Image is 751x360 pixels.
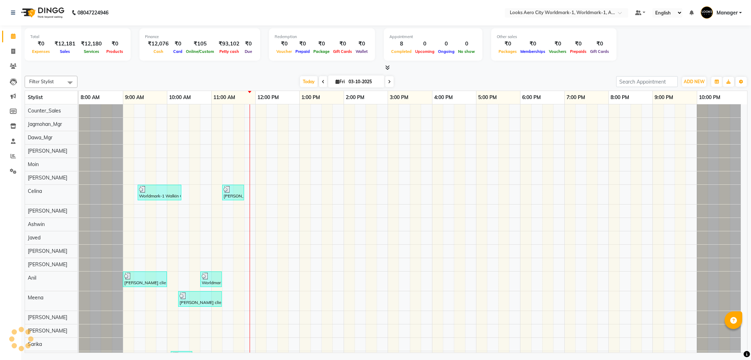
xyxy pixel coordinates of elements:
span: [PERSON_NAME] [28,261,67,268]
img: Manager [701,6,713,19]
div: ₹0 [105,40,125,48]
span: Completed [389,49,413,54]
div: Appointment [389,34,477,40]
span: [PERSON_NAME] [28,208,67,214]
a: 8:00 PM [609,92,631,103]
div: ₹12,076 [145,40,171,48]
div: ₹0 [354,40,369,48]
div: 0 [413,40,436,48]
span: Vouchers [547,49,568,54]
a: 3:00 PM [388,92,410,103]
div: [PERSON_NAME] client, TK05, 10:15 AM-11:15 AM, Party Makeup (₹4000) [179,292,221,306]
div: 0 [436,40,456,48]
span: Moin [28,161,39,167]
a: 12:00 PM [256,92,281,103]
span: Meena [28,294,43,301]
span: Anil [28,275,36,281]
input: Search Appointment [616,76,678,87]
div: ₹12,181 [52,40,78,48]
span: Package [312,49,331,54]
span: Prepaids [568,49,588,54]
span: Upcoming [413,49,436,54]
span: Today [300,76,318,87]
span: Expenses [30,49,52,54]
span: Counter_Sales [28,108,61,114]
span: Products [105,49,125,54]
div: Finance [145,34,255,40]
span: Filter Stylist [29,79,54,84]
span: Cash [152,49,165,54]
a: 9:00 AM [123,92,146,103]
span: Sales [58,49,72,54]
div: ₹12,180 [78,40,105,48]
span: Celina [28,188,42,194]
span: [PERSON_NAME] [28,314,67,321]
span: Ashwin [28,221,45,227]
div: ₹0 [294,40,312,48]
span: Dawa_Mgr [28,134,52,141]
button: ADD NEW [682,77,706,87]
a: 11:00 AM [212,92,237,103]
span: [PERSON_NAME] [28,328,67,334]
a: 5:00 PM [476,92,499,103]
a: 6:00 PM [520,92,543,103]
input: 2025-10-03 [346,77,382,87]
div: ₹0 [588,40,611,48]
span: Memberships [519,49,547,54]
a: 9:00 PM [653,92,675,103]
div: ₹0 [568,40,588,48]
div: ₹93,102 [216,40,242,48]
div: ₹0 [30,40,52,48]
a: 8:00 AM [79,92,101,103]
a: 4:00 PM [432,92,455,103]
div: ₹0 [275,40,294,48]
div: Other sales [497,34,611,40]
span: Due [243,49,254,54]
span: Javed [28,234,40,241]
span: Stylist [28,94,43,100]
div: ₹0 [497,40,519,48]
span: Ongoing [436,49,456,54]
span: No show [456,49,477,54]
span: Manager [716,9,738,17]
span: Jagmohan_Mgr [28,121,62,127]
div: Worldmark-1 Walkin Client, TK06, 10:45 AM-11:15 AM, Wash Shampoo(F) (₹150) [201,273,221,286]
span: Prepaid [294,49,312,54]
span: Sarika [28,341,42,347]
span: [PERSON_NAME] [28,175,67,181]
a: 10:00 PM [697,92,722,103]
a: 10:00 AM [167,92,193,103]
div: Redemption [275,34,369,40]
div: ₹0 [331,40,354,48]
div: ₹0 [312,40,331,48]
a: 7:00 PM [565,92,587,103]
div: [PERSON_NAME] client, TK05, 11:15 AM-11:45 AM, Wash Conditioning L'oreal(F) (₹250) [223,186,243,199]
img: logo [18,3,66,23]
div: 8 [389,40,413,48]
div: ₹0 [519,40,547,48]
div: ₹105 [184,40,216,48]
span: Petty cash [218,49,241,54]
span: Gift Cards [331,49,354,54]
b: 08047224946 [77,3,108,23]
span: Card [171,49,184,54]
a: 1:00 PM [300,92,322,103]
span: Gift Cards [588,49,611,54]
div: 0 [456,40,477,48]
div: ₹0 [242,40,255,48]
span: Packages [497,49,519,54]
span: [PERSON_NAME] [28,148,67,154]
iframe: chat widget [721,332,744,353]
span: Fri [334,79,346,84]
span: Voucher [275,49,294,54]
span: Wallet [354,49,369,54]
span: Services [82,49,101,54]
div: ₹0 [171,40,184,48]
span: [PERSON_NAME] [28,248,67,254]
span: Online/Custom [184,49,216,54]
div: Worldmark-1 Walkin Client, TK02, 09:20 AM-10:20 AM, Wash Conditioning L'oreal(F) (₹250),Blow Dry ... [138,186,181,199]
div: ₹0 [547,40,568,48]
a: 2:00 PM [344,92,366,103]
span: ADD NEW [684,79,705,84]
div: [PERSON_NAME] client, TK01, 09:00 AM-10:00 AM, Stylist Cut(M) (₹700),Shave Regular (₹500) [124,273,166,286]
